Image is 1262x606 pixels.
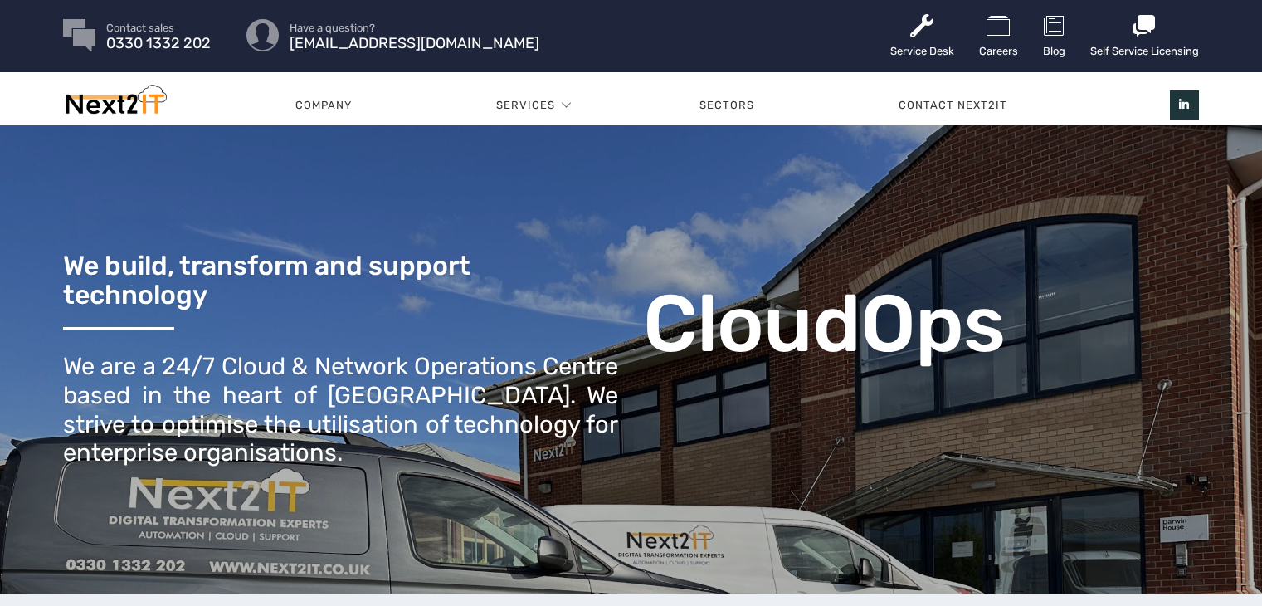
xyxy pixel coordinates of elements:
a: Contact sales 0330 1332 202 [106,22,211,49]
div: We are a 24/7 Cloud & Network Operations Centre based in the heart of [GEOGRAPHIC_DATA]. We striv... [63,352,618,467]
span: [EMAIL_ADDRESS][DOMAIN_NAME] [290,38,539,49]
span: 0330 1332 202 [106,38,211,49]
a: Have a question? [EMAIL_ADDRESS][DOMAIN_NAME] [290,22,539,49]
img: Next2IT [63,85,167,122]
span: Have a question? [290,22,539,33]
a: Services [496,81,555,130]
span: Contact sales [106,22,211,33]
h3: We build, transform and support technology [63,252,618,310]
b: CloudOps [643,276,1005,372]
a: Contact Next2IT [826,81,1079,130]
a: Company [223,81,424,130]
a: Sectors [627,81,826,130]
